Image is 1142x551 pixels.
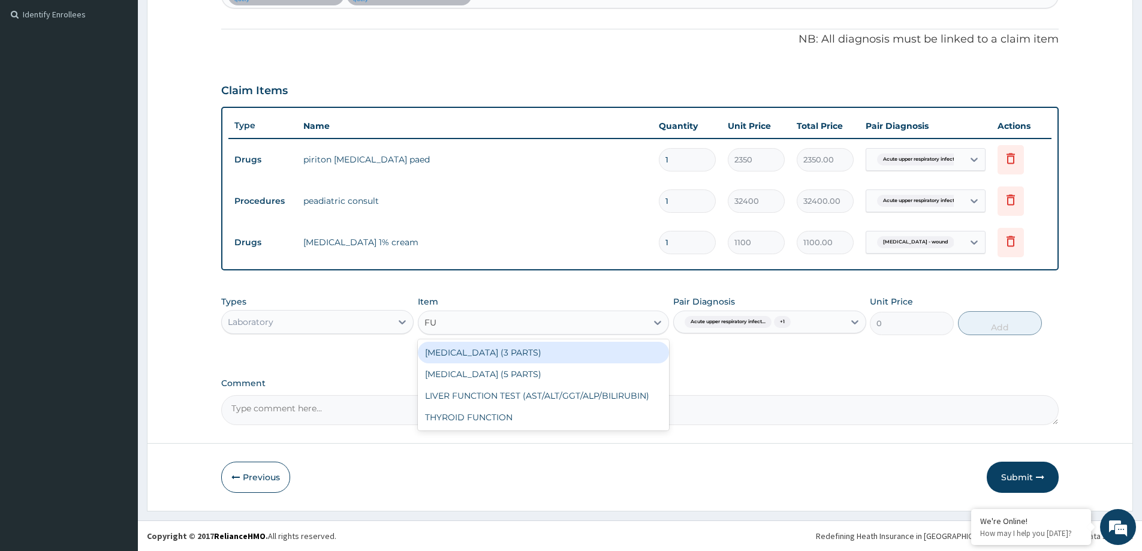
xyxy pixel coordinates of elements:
footer: All rights reserved. [138,520,1142,551]
span: Acute upper respiratory infect... [685,316,772,328]
span: [MEDICAL_DATA] - wound [877,236,954,248]
span: Acute upper respiratory infect... [877,195,964,207]
td: Procedures [228,190,297,212]
td: piriton [MEDICAL_DATA] paed [297,147,653,171]
th: Quantity [653,114,722,138]
textarea: Type your message and hit 'Enter' [6,327,228,369]
label: Comment [221,378,1059,389]
p: NB: All diagnosis must be linked to a claim item [221,32,1059,47]
p: How may I help you today? [980,528,1082,538]
th: Total Price [791,114,860,138]
span: We're online! [70,151,165,272]
span: Acute upper respiratory infect... [877,153,964,165]
th: Pair Diagnosis [860,114,992,138]
label: Unit Price [870,296,913,308]
td: Drugs [228,149,297,171]
button: Add [958,311,1042,335]
a: RelianceHMO [214,531,266,541]
th: Name [297,114,653,138]
img: d_794563401_company_1708531726252_794563401 [22,60,49,90]
label: Item [418,296,438,308]
strong: Copyright © 2017 . [147,531,268,541]
td: [MEDICAL_DATA] 1% cream [297,230,653,254]
td: Drugs [228,231,297,254]
label: Types [221,297,246,307]
label: Pair Diagnosis [673,296,735,308]
div: Minimize live chat window [197,6,225,35]
div: Chat with us now [62,67,201,83]
div: THYROID FUNCTION [418,407,669,428]
div: Redefining Heath Insurance in [GEOGRAPHIC_DATA] using Telemedicine and Data Science! [816,530,1133,542]
div: We're Online! [980,516,1082,526]
th: Actions [992,114,1051,138]
th: Type [228,115,297,137]
td: peadiatric consult [297,189,653,213]
h3: Claim Items [221,85,288,98]
div: LIVER FUNCTION TEST (AST/ALT/GGT/ALP/BILIRUBIN) [418,385,669,407]
button: Previous [221,462,290,493]
th: Unit Price [722,114,791,138]
div: [MEDICAL_DATA] (3 PARTS) [418,342,669,363]
div: [MEDICAL_DATA] (5 PARTS) [418,363,669,385]
button: Submit [987,462,1059,493]
div: Laboratory [228,316,273,328]
span: + 1 [774,316,791,328]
